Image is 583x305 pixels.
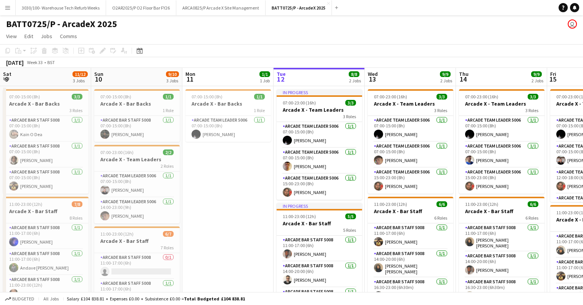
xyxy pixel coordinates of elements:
app-card-role: Arcade Bar Staff 50081/107:00-15:00 (8h)[PERSON_NAME] [3,168,89,194]
app-card-role: Arcade Bar Staff 50081/111:00-17:00 (6h)[PERSON_NAME] [368,223,453,249]
h3: Arcade X - Bar Staff [277,220,362,227]
app-card-role: Arcade Bar Staff 50081/111:00-17:00 (6h)[PERSON_NAME] [277,236,362,262]
span: 3 Roles [525,108,538,113]
span: 9/9 [440,71,451,77]
app-card-role: Arcade Team Leader 50061/115:00-23:00 (8h)[PERSON_NAME] [277,174,362,200]
a: View [3,31,20,41]
span: 15 [549,75,556,83]
span: 3 Roles [343,114,356,119]
span: Comms [60,33,77,40]
div: BST [47,59,55,65]
app-card-role: Arcade Team Leader 50061/114:00-23:00 (9h)[PERSON_NAME] [94,197,180,223]
app-card-role: Arcade Bar Staff 50081/114:00-20:00 (6h)[PERSON_NAME] [277,262,362,287]
span: Sun [94,71,103,77]
span: 11:00-23:00 (12h) [465,201,498,207]
span: 07:00-23:00 (16h) [283,100,316,106]
span: 3 Roles [434,108,447,113]
div: 07:00-15:00 (8h)3/3Arcade X - Bar Backs3 RolesArcade Bar Staff 50081/107:00-15:00 (8h)Kain O DeaA... [3,89,89,194]
app-card-role: Arcade Bar Staff 50081/111:00-17:00 (6h)[PERSON_NAME] [PERSON_NAME] [459,223,544,252]
button: 3030/100- Warehouse Tech Refurb Weeks [16,0,106,15]
app-card-role: Arcade Team Leader 50061/107:00-15:00 (8h)[PERSON_NAME] [459,142,544,168]
span: Sat [3,71,11,77]
button: Budgeted [4,295,35,303]
span: Mon [185,71,195,77]
app-card-role: Arcade Bar Staff 50081/111:00-17:00 (6h)[PERSON_NAME] [3,223,89,249]
span: 6/6 [528,201,538,207]
span: 11/12 [72,71,88,77]
app-card-role: Arcade Team Leader 50061/107:00-15:00 (8h)[PERSON_NAME] [368,142,453,168]
h3: Arcade X - Team Leaders [368,100,453,107]
app-card-role: Arcade Team Leader 50061/107:00-15:00 (8h)[PERSON_NAME] [185,116,271,142]
app-job-card: 07:00-15:00 (8h)1/1Arcade X - Bar Backs1 RoleArcade Bar Staff 50081/107:00-15:00 (8h)[PERSON_NAME] [94,89,180,142]
app-card-role: Arcade Team Leader 50061/107:00-15:00 (8h)[PERSON_NAME] [459,116,544,142]
span: 6/7 [163,231,174,237]
span: All jobs [42,296,60,302]
app-card-role: Arcade Team Leader 50061/115:00-23:00 (8h)[PERSON_NAME] [459,168,544,194]
app-job-card: 07:00-15:00 (8h)1/1Arcade X - Bar Backs1 RoleArcade Team Leader 50061/107:00-15:00 (8h)[PERSON_NAME] [185,89,271,142]
span: 11:00-23:00 (12h) [283,213,316,219]
span: 2 Roles [161,163,174,169]
span: 6/6 [436,201,447,207]
h3: Arcade X - Team Leaders [94,156,180,163]
span: 5/5 [345,213,356,219]
span: 1/1 [163,94,174,100]
span: 1 Role [254,108,265,113]
span: 3/3 [72,94,82,100]
span: 8/8 [349,71,359,77]
app-job-card: 07:00-23:00 (16h)2/2Arcade X - Team Leaders2 RolesArcade Team Leader 50061/107:00-15:00 (8h)[PERS... [94,145,180,223]
app-card-role: Arcade Bar Staff 50081/114:00-20:00 (6h)[PERSON_NAME] [459,252,544,278]
span: 9/10 [166,71,179,77]
div: 3 Jobs [166,78,179,83]
app-card-role: Arcade Bar Staff 50081/116:30-23:00 (6h30m)[PERSON_NAME] [368,278,453,303]
span: 3 Roles [69,108,82,113]
app-card-role: Arcade Team Leader 50061/107:00-15:00 (8h)[PERSON_NAME] [94,172,180,197]
div: 2 Jobs [531,78,543,83]
span: 07:00-23:00 (16h) [374,94,407,100]
h3: Arcade X - Bar Backs [94,100,180,107]
button: ARCA0825/P Arcade X Site Management [176,0,266,15]
h3: Arcade X - Team Leaders [277,106,362,113]
div: In progress07:00-23:00 (16h)3/3Arcade X - Team Leaders3 RolesArcade Team Leader 50061/107:00-15:0... [277,89,362,200]
span: 07:00-15:00 (8h) [9,94,40,100]
span: 07:00-15:00 (8h) [192,94,222,100]
app-card-role: Arcade Team Leader 50061/107:00-15:00 (8h)[PERSON_NAME] [368,116,453,142]
h3: Arcade X - Bar Staff [94,238,180,244]
span: Thu [459,71,469,77]
span: 6 Roles [434,215,447,221]
app-card-role: Arcade Bar Staff 50081/114:00-20:00 (6h)[PERSON_NAME] [PERSON_NAME] [368,249,453,278]
div: In progress [277,203,362,209]
span: 1/1 [259,71,270,77]
span: Wed [368,71,378,77]
div: 1 Job [260,78,270,83]
span: 3/3 [528,94,538,100]
div: 3 Jobs [73,78,87,83]
app-card-role: Arcade Team Leader 50061/115:00-23:00 (8h)[PERSON_NAME] [368,168,453,194]
span: 10 [93,75,103,83]
span: 3/3 [345,100,356,106]
app-job-card: 07:00-23:00 (16h)3/3Arcade X - Team Leaders3 RolesArcade Team Leader 50061/107:00-15:00 (8h)[PERS... [459,89,544,194]
span: Fri [550,71,556,77]
span: 7 Roles [161,245,174,250]
h3: Arcade X - Bar Backs [3,100,89,107]
h3: Arcade X - Bar Staff [368,208,453,215]
span: 8 Roles [69,215,82,221]
span: 07:00-23:00 (16h) [100,149,134,155]
app-card-role: Arcade Bar Staff 50081/107:00-15:00 (8h)[PERSON_NAME] [3,142,89,168]
span: 14 [458,75,469,83]
div: 2 Jobs [440,78,452,83]
span: 5 Roles [343,227,356,233]
span: 11:00-23:00 (12h) [374,201,407,207]
span: 9/9 [531,71,542,77]
app-card-role: Arcade Bar Staff 50081/107:00-15:00 (8h)Kain O Dea [3,116,89,142]
app-job-card: 07:00-23:00 (16h)3/3Arcade X - Team Leaders3 RolesArcade Team Leader 50061/107:00-15:00 (8h)[PERS... [368,89,453,194]
app-card-role: Arcade Bar Staff 50081/107:00-15:00 (8h)[PERSON_NAME] [94,116,180,142]
span: Week 33 [25,59,44,65]
span: 07:00-15:00 (8h) [100,94,131,100]
app-card-role: Arcade Bar Staff 50081/111:00-23:00 (12h)[PERSON_NAME] [3,275,89,301]
h3: Arcade X - Bar Staff [459,208,544,215]
span: 13 [367,75,378,83]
